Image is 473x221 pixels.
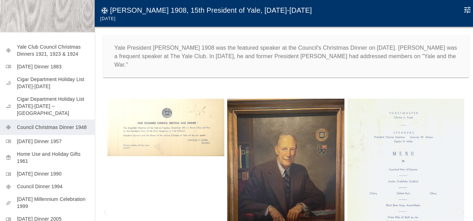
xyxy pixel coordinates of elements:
p: [DATE] Dinner 1883 [17,63,89,70]
p: [DATE] Dinner 1957 [17,138,89,145]
span: smoking_rooms [6,80,11,86]
span: mode_cool [100,6,109,15]
p: Yale Club Council Christmas Dinners 1921, 1923 & 1924 [17,43,89,57]
p: Council Dinner 1994 [17,183,89,190]
p: Cigar Department Holiday List [DATE]-[DATE] -- [GEOGRAPHIC_DATA] [17,96,89,117]
span: menu_book [6,64,11,69]
p: [DATE] Dinner 1990 [17,170,89,177]
span: menu_book [6,139,11,144]
p: Home Use and Holiday Gifts 1961 [17,151,89,165]
span: mode_cool [6,124,11,130]
span: menu_book [6,171,11,177]
span: featured_seasonal_and_gifts [6,155,11,160]
span: celebration [6,200,11,206]
h6: [PERSON_NAME] 1908, 15th President of Yale, [DATE]-[DATE] [110,7,312,14]
span: [DATE] [100,16,116,21]
p: Council Christmas Dinner 1948 [17,124,89,131]
span: mode_cool [6,48,11,53]
span: mode_cool [6,184,11,190]
p: [DATE] Millennium Celebration 1999 [17,196,89,210]
p: Yale President [PERSON_NAME] 1908 was the featured speaker at the Council's Christmas Dinner on [... [114,44,458,69]
span: smoking_rooms [6,103,11,109]
p: Cigar Department Holiday List [DATE]-[DATE] [17,76,89,90]
img: Prior to the December Council meeting and dinner in 1948, Secretary Charles S. Gage 1925 sent out... [107,99,225,156]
